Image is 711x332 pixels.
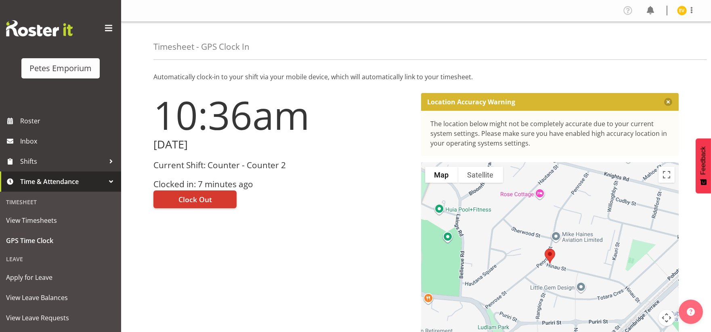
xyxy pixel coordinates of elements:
button: Map camera controls [659,310,675,326]
span: Apply for Leave [6,271,115,283]
button: Clock Out [153,190,237,208]
span: View Leave Requests [6,312,115,324]
span: Time & Attendance [20,176,105,188]
h2: [DATE] [153,138,411,151]
a: View Timesheets [2,210,119,230]
span: GPS Time Clock [6,235,115,247]
a: Apply for Leave [2,267,119,288]
span: Clock Out [178,194,212,205]
a: View Leave Requests [2,308,119,328]
div: The location below might not be completely accurate due to your current system settings. Please m... [431,119,669,148]
a: View Leave Balances [2,288,119,308]
button: Show satellite imagery [458,167,503,183]
span: View Timesheets [6,214,115,226]
span: Roster [20,115,117,127]
img: eva-vailini10223.jpg [677,6,687,15]
div: Petes Emporium [29,62,92,74]
a: GPS Time Clock [2,230,119,251]
button: Close message [664,98,672,106]
h4: Timesheet - GPS Clock In [153,42,250,51]
p: Automatically clock-in to your shift via your mobile device, which will automatically link to you... [153,72,679,82]
h3: Current Shift: Counter - Counter 2 [153,161,411,170]
h1: 10:36am [153,93,411,137]
h3: Clocked in: 7 minutes ago [153,180,411,189]
p: Location Accuracy Warning [428,98,516,106]
button: Show street map [425,167,458,183]
span: View Leave Balances [6,292,115,304]
button: Toggle fullscreen view [659,167,675,183]
span: Feedback [700,146,707,175]
img: help-xxl-2.png [687,308,695,316]
span: Shifts [20,155,105,167]
button: Feedback - Show survey [696,138,711,193]
div: Leave [2,251,119,267]
span: Inbox [20,135,117,147]
img: Rosterit website logo [6,20,73,36]
div: Timesheet [2,194,119,210]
